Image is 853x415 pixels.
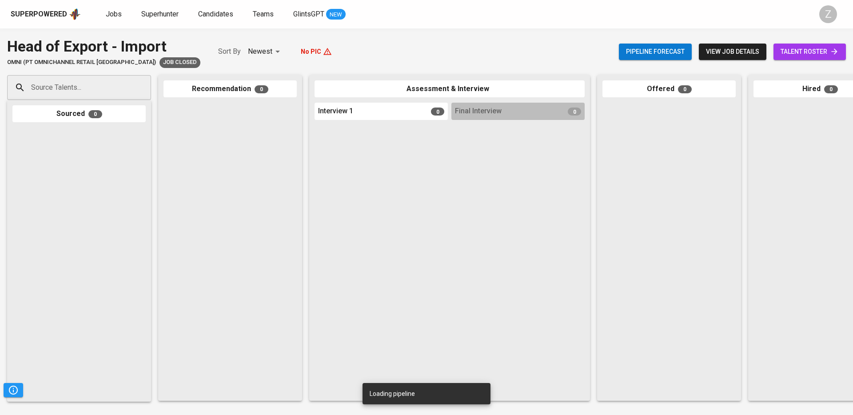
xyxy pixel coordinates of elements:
[88,110,102,118] span: 0
[11,9,67,20] div: Superpowered
[370,386,415,402] div: Loading pipeline
[146,87,148,88] button: Open
[824,85,838,93] span: 0
[4,383,23,397] button: Pipeline Triggers
[141,9,180,20] a: Superhunter
[12,105,146,123] div: Sourced
[159,57,200,68] div: Slow response from client
[315,80,585,98] div: Assessment & Interview
[706,46,759,57] span: view job details
[106,9,124,20] a: Jobs
[318,106,353,116] span: Interview 1
[455,106,502,116] span: Final Interview
[7,36,200,57] div: Head of Export - Import
[819,5,837,23] div: Z
[431,108,444,116] span: 0
[198,10,233,18] span: Candidates
[198,9,235,20] a: Candidates
[678,85,692,93] span: 0
[248,44,283,60] div: Newest
[602,80,736,98] div: Offered
[218,46,241,57] p: Sort By
[11,8,81,21] a: Superpoweredapp logo
[159,58,200,67] span: Job Closed
[69,8,81,21] img: app logo
[163,80,297,98] div: Recommendation
[773,44,846,60] a: talent roster
[253,9,275,20] a: Teams
[626,46,685,57] span: Pipeline forecast
[293,10,324,18] span: GlintsGPT
[326,10,346,19] span: NEW
[568,108,581,116] span: 0
[7,58,156,67] span: OMNI (PT Omnichannel Retail [GEOGRAPHIC_DATA])
[141,10,179,18] span: Superhunter
[619,44,692,60] button: Pipeline forecast
[301,47,321,56] p: No PIC
[293,9,346,20] a: GlintsGPT NEW
[781,46,839,57] span: talent roster
[699,44,766,60] button: view job details
[248,46,272,57] p: Newest
[253,10,274,18] span: Teams
[255,85,268,93] span: 0
[106,10,122,18] span: Jobs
